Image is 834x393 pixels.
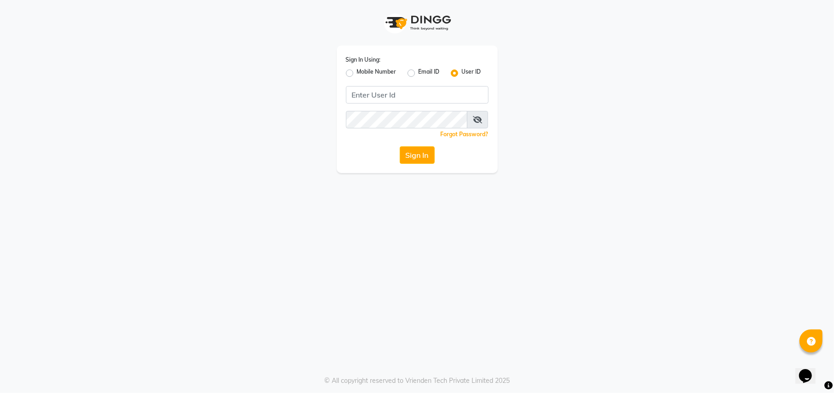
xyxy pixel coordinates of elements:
img: logo1.svg [380,9,454,36]
label: Mobile Number [357,68,397,79]
iframe: chat widget [795,356,825,384]
input: Username [346,111,467,128]
a: Forgot Password? [441,131,489,138]
button: Sign In [400,146,435,164]
input: Username [346,86,489,104]
label: Sign In Using: [346,56,381,64]
label: User ID [462,68,481,79]
label: Email ID [419,68,440,79]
